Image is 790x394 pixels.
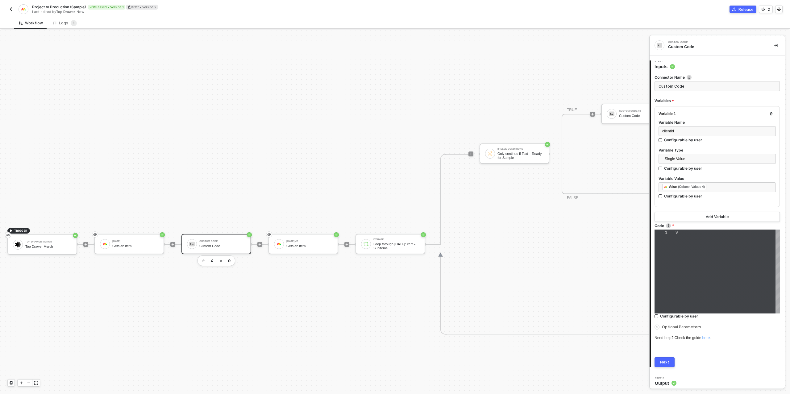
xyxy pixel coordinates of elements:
span: icon-arrow-right-small [655,325,659,329]
button: edit-cred [200,257,207,264]
div: Custom Code [668,44,764,50]
img: icon [487,151,493,156]
span: icon-play [345,243,349,246]
div: Loop through [DATE]: item - Subitems [373,242,420,250]
span: icon-success-page [421,232,426,237]
img: icon [189,241,195,247]
div: Gets an item [112,244,159,248]
div: FALSE [567,195,578,201]
span: Output [655,380,676,386]
div: Only continue if Text = Ready for Sample [497,152,544,160]
div: [DATE] #2 [286,240,333,243]
div: Logs [53,20,77,26]
img: back [9,7,14,12]
div: Iterate [373,238,420,241]
div: Gets an item [286,244,333,248]
span: icon-play [469,152,473,156]
span: icon-expand [34,381,38,385]
div: Variable 1 [659,111,676,117]
span: Step 2 [655,377,676,379]
span: eye-invisible [267,232,271,237]
span: Step 1 [655,60,675,63]
div: Top Drawer Merch [25,241,72,243]
div: Top Drawer Merch [25,245,72,249]
span: v [676,230,678,235]
span: icon-play [19,381,23,385]
label: Variable Name [659,120,776,125]
span: Variables [655,97,674,105]
span: Optional Parameters [662,325,701,329]
button: edit-cred [208,257,216,264]
label: Variable Value [659,176,776,181]
span: icon-success-page [334,232,339,237]
div: 1 [655,230,667,236]
div: Value [669,184,677,190]
span: icon-play [258,243,262,246]
span: icon-play [171,243,175,246]
div: Step 1Inputs Connector Nameicon-infoVariablesVariable 1Variable NameclientIdConfigurable by userV... [650,60,785,367]
span: icon-commerce [732,7,736,11]
button: 2 [759,6,773,13]
div: Need help? Check the guide . [655,335,780,341]
img: icon [363,241,369,247]
img: icon-info [666,223,671,228]
span: icon-collapse-right [774,44,778,47]
span: icon-success-page [73,233,78,238]
span: Single Value [665,154,772,164]
span: Project to Production (Sample) [32,4,86,10]
span: icon-settings [777,7,781,11]
span: icon-minus [27,381,31,385]
img: icon [609,111,614,117]
div: If-Else Conditions [497,148,544,150]
a: here [702,336,710,340]
span: icon-play [591,112,594,116]
span: icon-play [84,243,88,246]
div: Custom Code [668,41,761,44]
span: Inputs [655,64,675,70]
button: Add Variable [655,212,780,222]
div: TRUE [567,107,577,113]
div: Configurable by user [664,137,702,143]
input: Enter description [655,81,780,91]
div: Optional Parameters [655,324,780,330]
span: icon-play [9,229,13,233]
div: Next [660,360,669,365]
img: edit-cred [202,259,205,262]
div: 2 [768,7,770,12]
div: Release [738,7,754,12]
span: clientId [662,129,674,133]
span: 1 [73,21,75,25]
label: Code [655,223,780,228]
button: Release [730,6,756,13]
label: Connector Name [655,75,780,80]
span: icon-edit [127,5,131,9]
div: Custom Code #2 [619,110,665,112]
img: integration-icon [21,6,26,12]
button: copy-block [217,257,224,264]
div: Draft • Version 2 [126,5,158,10]
div: Custom Code [619,114,665,118]
span: icon-success-page [160,232,165,237]
span: TRIGGER [14,228,27,233]
button: back [7,6,15,13]
img: icon [15,242,21,247]
div: Custom Code [199,240,246,243]
span: icon-success-page [545,142,550,147]
div: Released • Version 1 [88,5,125,10]
span: eye-invisible [93,232,97,237]
img: icon [276,241,282,247]
div: Workflow [19,21,43,26]
span: icon-success-page [247,232,252,237]
div: [DATE] [112,240,159,243]
div: Add Variable [706,214,729,219]
img: edit-cred [211,259,213,262]
div: Last edited by - Now [32,10,394,14]
img: icon [102,241,108,247]
div: Custom Code [199,244,246,248]
img: fieldIcon [664,185,667,189]
div: Configurable by user [664,193,702,199]
span: Top Drawer [56,10,75,14]
sup: 1 [71,20,77,26]
div: Configurable by user [660,313,698,319]
div: (Column Values 4) [678,185,705,189]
